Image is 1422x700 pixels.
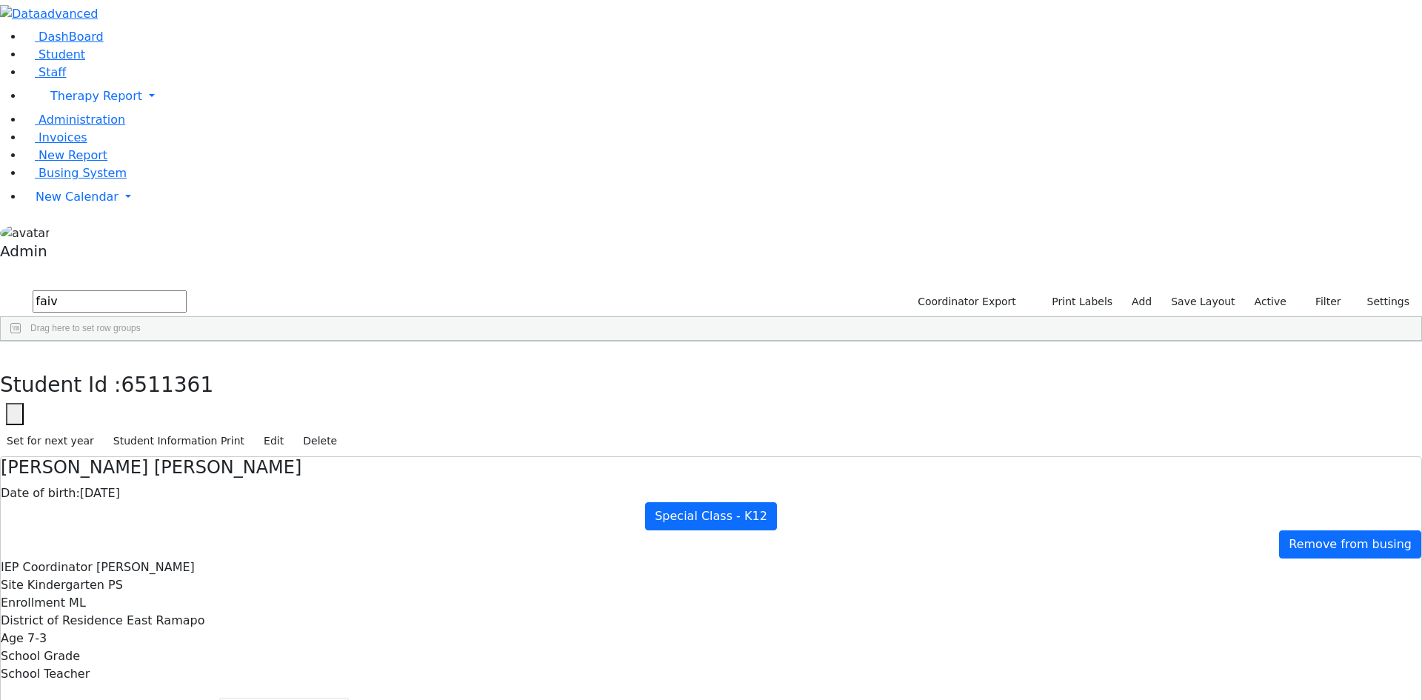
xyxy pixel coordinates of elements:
[27,578,123,592] span: Kindergarten PS
[39,148,107,162] span: New Report
[39,166,127,180] span: Busing System
[24,81,1422,111] a: Therapy Report
[39,130,87,144] span: Invoices
[1,576,24,594] label: Site
[645,502,777,530] a: Special Class - K12
[50,89,142,103] span: Therapy Report
[1,484,1421,502] div: [DATE]
[24,30,104,44] a: DashBoard
[1296,290,1348,313] button: Filter
[96,560,195,574] span: [PERSON_NAME]
[1,665,90,683] label: School Teacher
[121,373,214,397] span: 6511361
[39,113,125,127] span: Administration
[1289,537,1412,551] span: Remove from busing
[36,190,118,204] span: New Calendar
[1,594,65,612] label: Enrollment
[39,47,85,61] span: Student
[1,612,123,630] label: District of Residence
[296,430,344,453] button: Delete
[24,65,66,79] a: Staff
[39,30,104,44] span: DashBoard
[1279,530,1421,559] a: Remove from busing
[1,457,1421,479] h4: [PERSON_NAME] [PERSON_NAME]
[1125,290,1158,313] a: Add
[24,182,1422,212] a: New Calendar
[1348,290,1416,313] button: Settings
[39,65,66,79] span: Staff
[1,647,80,665] label: School Grade
[24,148,107,162] a: New Report
[24,47,85,61] a: Student
[33,290,187,313] input: Search
[1,630,24,647] label: Age
[107,430,251,453] button: Student Information Print
[257,430,290,453] button: Edit
[1164,290,1241,313] button: Save Layout
[1248,290,1293,313] label: Active
[24,166,127,180] a: Busing System
[24,113,125,127] a: Administration
[69,596,86,610] span: ML
[24,130,87,144] a: Invoices
[127,613,205,627] span: East Ramapo
[1,559,93,576] label: IEP Coordinator
[1,484,80,502] label: Date of birth:
[30,323,141,333] span: Drag here to set row groups
[1035,290,1119,313] button: Print Labels
[908,290,1023,313] button: Coordinator Export
[27,631,47,645] span: 7-3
